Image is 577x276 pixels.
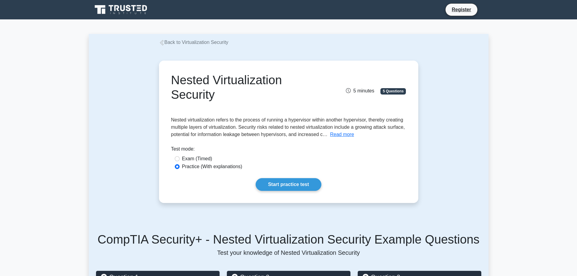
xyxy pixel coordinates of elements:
h1: Nested Virtualization Security [171,73,325,102]
span: Nested virtualization refers to the process of running a hypervisor within another hypervisor, th... [171,117,405,137]
span: 5 minutes [346,88,374,93]
label: Exam (Timed) [182,155,212,162]
span: 5 Questions [380,88,406,94]
p: Test your knowledge of Nested Virtualization Security [96,249,481,256]
label: Practice (With explanations) [182,163,242,170]
h5: CompTIA Security+ - Nested Virtualization Security Example Questions [96,232,481,247]
div: Test mode: [171,145,406,155]
a: Back to Virtualization Security [159,40,228,45]
button: Read more [330,131,354,138]
a: Start practice test [256,178,321,191]
a: Register [448,6,475,13]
